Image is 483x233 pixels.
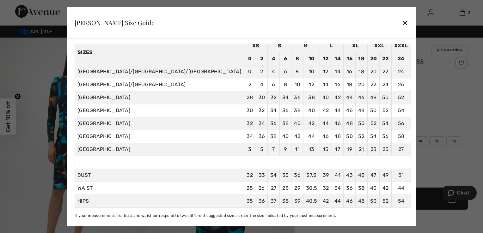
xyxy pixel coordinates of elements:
td: 46 [344,104,356,117]
td: 19 [344,143,356,156]
td: 32 [268,91,280,104]
td: 23 [367,143,380,156]
td: 44 [303,130,320,143]
td: 4 [268,52,280,65]
td: 20 [355,78,367,91]
td: 34 [244,130,256,143]
td: 34 [268,104,280,117]
td: 32 [256,104,268,117]
td: 2 [256,52,268,65]
td: 58 [391,130,411,143]
td: 42 [320,104,332,117]
td: [GEOGRAPHIC_DATA] [75,117,244,130]
span: 34 [270,172,277,178]
td: 40 [320,91,332,104]
td: 4 [268,65,280,78]
span: 37.5 [306,172,316,178]
td: 56 [380,130,392,143]
span: 39 [294,198,301,204]
td: 22 [380,65,392,78]
td: 11 [291,143,303,156]
th: Sizes [75,39,244,65]
td: 2 [244,78,256,91]
td: 34 [279,91,291,104]
span: 36 [294,172,301,178]
span: 44 [334,198,341,204]
td: 20 [367,65,380,78]
td: 50 [355,117,367,130]
td: 16 [344,65,356,78]
td: 56 [391,117,411,130]
td: 2 [256,65,268,78]
td: 54 [391,104,411,117]
td: 14 [332,52,344,65]
td: 9 [279,143,291,156]
td: 25 [380,143,392,156]
td: 6 [279,52,291,65]
td: 42 [291,130,303,143]
span: 49 [382,172,389,178]
span: 25 [247,185,253,191]
td: 50 [344,130,356,143]
span: 32 [247,172,253,178]
td: 46 [332,117,344,130]
span: 51 [398,172,404,178]
span: 46 [346,198,353,204]
td: 12 [303,78,320,91]
td: 36 [268,117,280,130]
td: 38 [303,91,320,104]
span: 33 [259,172,265,178]
td: 30 [256,91,268,104]
td: 46 [355,91,367,104]
td: 30 [244,104,256,117]
td: 44 [344,91,356,104]
td: 52 [391,91,411,104]
td: 8 [279,78,291,91]
td: XXL [367,39,391,52]
td: [GEOGRAPHIC_DATA]/[GEOGRAPHIC_DATA]/[GEOGRAPHIC_DATA] [75,65,244,78]
td: 4 [256,78,268,91]
td: 21 [355,143,367,156]
span: 38 [282,198,289,204]
td: 42 [332,91,344,104]
td: 52 [380,104,392,117]
td: 38 [279,117,291,130]
td: XL [344,39,367,52]
td: 24 [391,52,411,65]
td: 44 [320,117,332,130]
td: 10 [303,65,320,78]
span: 37 [271,198,277,204]
td: 18 [344,78,356,91]
span: 27 [271,185,277,191]
td: L [320,39,344,52]
td: 3 [244,143,256,156]
td: 34 [256,117,268,130]
span: 36 [259,198,265,204]
td: 18 [355,65,367,78]
span: 40 [370,185,377,191]
td: [GEOGRAPHIC_DATA] [75,143,244,156]
td: 50 [380,91,392,104]
td: XXXL [391,39,411,52]
td: 0 [244,65,256,78]
div: ✕ [402,16,408,29]
td: BUST [75,169,244,182]
td: 24 [380,78,392,91]
td: 16 [332,78,344,91]
span: 30.5 [306,185,317,191]
span: 34 [334,185,341,191]
td: [GEOGRAPHIC_DATA] [75,91,244,104]
span: 48 [358,198,365,204]
span: Chat [14,4,27,10]
td: 48 [367,91,380,104]
span: 45 [358,172,365,178]
td: 40 [291,117,303,130]
span: 35 [247,198,253,204]
td: 52 [355,130,367,143]
td: 17 [332,143,344,156]
td: 40 [303,104,320,117]
td: 44 [332,104,344,117]
td: 15 [320,143,332,156]
td: 54 [380,117,392,130]
td: 38 [268,130,280,143]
